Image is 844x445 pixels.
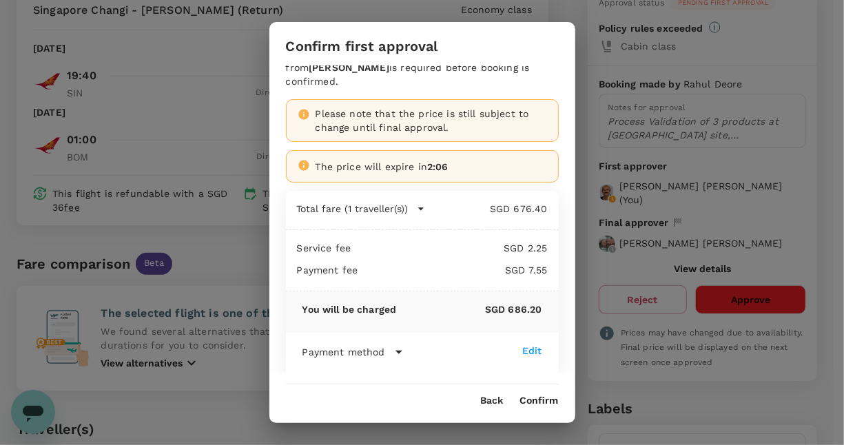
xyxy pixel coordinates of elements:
button: Back [481,395,504,406]
p: SGD 676.40 [425,202,548,216]
p: Payment fee [297,263,358,277]
p: You will be charged [302,302,397,316]
button: Confirm [520,395,559,406]
b: [PERSON_NAME] [309,62,389,73]
p: Payment method [302,345,385,359]
p: SGD 686.20 [396,302,542,316]
button: Total fare (1 traveller(s)) [297,202,425,216]
p: SGD 7.55 [358,263,547,277]
div: Edit [522,344,542,358]
div: Please note that the price is still subject to change until final approval. [316,107,547,134]
p: Total fare (1 traveller(s)) [297,202,409,216]
div: The price will expire in [316,160,547,174]
p: Service fee [297,241,351,255]
p: SGD 2.25 [351,241,547,255]
span: 2:06 [427,161,449,172]
div: This is the first approval step. Final approval from is required before booking is confirmed. [286,47,559,88]
h3: Confirm first approval [286,39,438,54]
